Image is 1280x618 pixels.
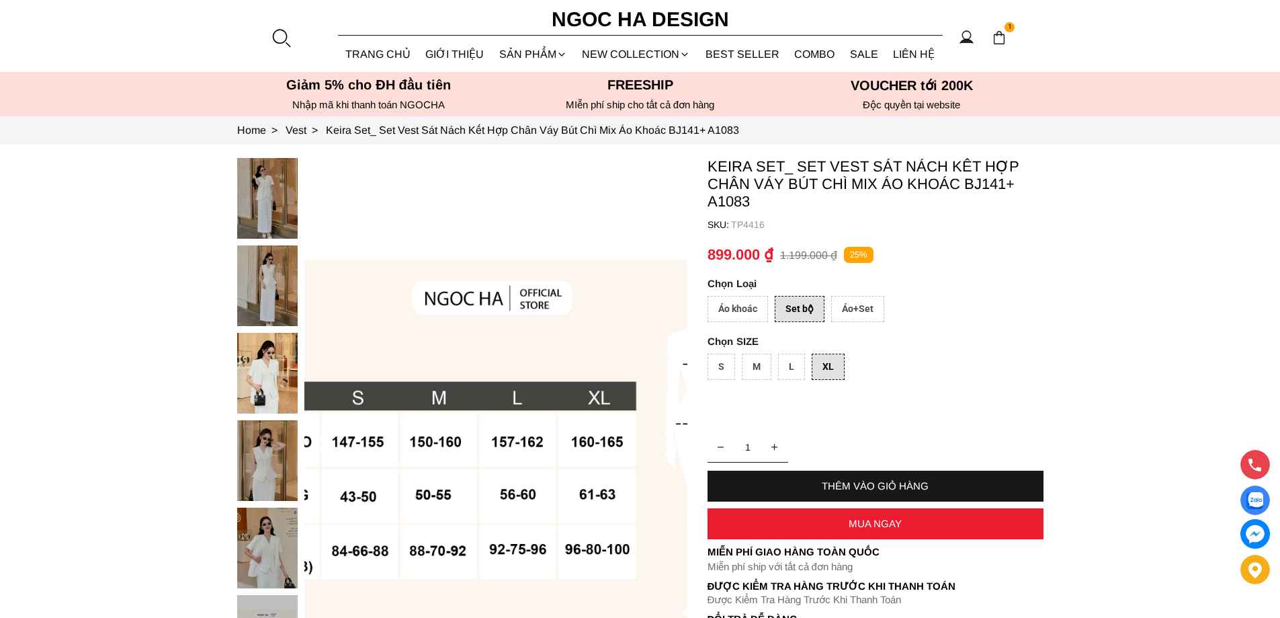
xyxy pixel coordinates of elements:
h6: MIễn phí ship cho tất cả đơn hàng [509,99,772,111]
font: Miễn phí ship với tất cả đơn hàng [708,561,853,572]
div: SẢN PHẨM [492,36,575,72]
span: 1 [1005,22,1015,33]
a: Link to Home [237,124,286,136]
a: TRANG CHỦ [338,36,419,72]
a: BEST SELLER [698,36,787,72]
div: Áo+Set [831,296,884,322]
div: MUA NGAY [708,518,1043,529]
img: Keira Set_ Set Vest Sát Nách Kết Hợp Chân Váy Bút Chì Mix Áo Khoác BJ141+ A1083_mini_0 [237,158,298,239]
p: Được Kiểm Tra Hàng Trước Khi Thanh Toán [708,594,1043,606]
a: Ngoc Ha Design [540,3,741,36]
img: Keira Set_ Set Vest Sát Nách Kết Hợp Chân Váy Bút Chì Mix Áo Khoác BJ141+ A1083_mini_4 [237,508,298,588]
img: Keira Set_ Set Vest Sát Nách Kết Hợp Chân Váy Bút Chì Mix Áo Khoác BJ141+ A1083_mini_3 [237,420,298,501]
p: 899.000 ₫ [708,246,773,264]
img: Keira Set_ Set Vest Sát Nách Kết Hợp Chân Váy Bút Chì Mix Áo Khoác BJ141+ A1083_mini_2 [237,333,298,414]
img: Display image [1246,492,1263,509]
h6: SKU: [708,219,731,230]
div: S [708,354,735,380]
p: 1.199.000 ₫ [780,249,837,262]
div: L [778,354,805,380]
div: Set bộ [775,296,824,322]
p: TP4416 [731,219,1043,230]
div: XL [812,354,845,380]
a: Link to Vest [286,124,326,136]
a: LIÊN HỆ [886,36,943,72]
img: img-CART-ICON-ksit0nf1 [992,30,1007,45]
h5: VOUCHER tới 200K [780,77,1043,93]
a: Link to Keira Set_ Set Vest Sát Nách Kết Hợp Chân Váy Bút Chì Mix Áo Khoác BJ141+ A1083 [326,124,739,136]
h6: Độc quyền tại website [780,99,1043,111]
a: GIỚI THIỆU [418,36,492,72]
img: Keira Set_ Set Vest Sát Nách Kết Hợp Chân Váy Bút Chì Mix Áo Khoác BJ141+ A1083_mini_1 [237,245,298,326]
p: 25% [844,247,873,264]
font: Miễn phí giao hàng toàn quốc [708,546,880,557]
p: Loại [708,278,1006,289]
a: SALE [843,36,886,72]
a: Display image [1240,486,1270,515]
a: Combo [787,36,843,72]
span: > [266,124,283,136]
font: Giảm 5% cho ĐH đầu tiên [286,77,451,92]
input: Quantity input [708,434,788,461]
p: SIZE [708,336,1043,347]
div: THÊM VÀO GIỎ HÀNG [708,480,1043,492]
div: Áo khoác [708,296,768,322]
p: Keira Set_ Set Vest Sát Nách Kết Hợp Chân Váy Bút Chì Mix Áo Khoác BJ141+ A1083 [708,158,1043,210]
font: Nhập mã khi thanh toán NGOCHA [292,99,445,110]
a: messenger [1240,519,1270,549]
div: M [742,354,771,380]
p: Được Kiểm Tra Hàng Trước Khi Thanh Toán [708,580,1043,592]
font: Freeship [607,77,673,92]
a: NEW COLLECTION [574,36,698,72]
span: > [306,124,323,136]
